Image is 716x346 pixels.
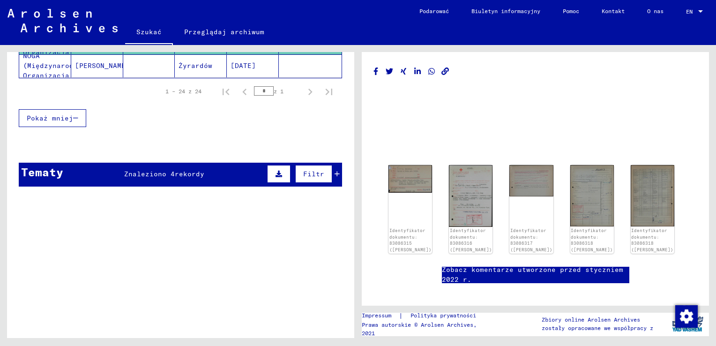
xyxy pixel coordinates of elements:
span: Pokaż mniej [27,114,73,122]
span: Filtr [303,170,324,178]
button: Poprzednia strona [235,82,254,101]
font: | [399,311,403,321]
button: Filtr [295,165,332,183]
a: Identyfikator dokumentu: 83086317 ([PERSON_NAME]) [510,228,552,252]
a: Przeglądaj archiwum [173,21,276,43]
a: Identyfikator dokumentu: 83086318 ([PERSON_NAME]) [631,228,673,252]
span: rekordy [175,170,204,178]
button: Udostępnij na Facebooku [371,66,381,77]
img: 001.jpg [449,165,492,227]
button: Pokaż mniej [19,109,86,127]
div: Zmienianie zgody [675,305,697,327]
span: Znaleziono 4 [124,170,175,178]
p: Zbiory online Arolsen Archives [542,316,653,324]
mat-cell: NOGA (Międzynarodowa Organizacja T [19,54,71,77]
a: Identyfikator dokumentu: 83086318 ([PERSON_NAME]) [571,228,613,252]
div: Tematy [21,164,63,181]
span: EN [686,8,696,15]
button: Udostępnij na Xing [399,66,409,77]
mat-cell: [PERSON_NAME] [71,54,123,77]
img: Zmienianie zgody [675,305,698,328]
img: 001.jpg [509,165,553,196]
font: z 1 [274,88,283,95]
a: Impressum [362,311,399,321]
button: Ostatnia strona [320,82,338,101]
mat-cell: Żyrardów [175,54,227,77]
p: zostały opracowane we współpracy z [542,324,653,332]
img: yv_logo.png [670,312,705,336]
a: Polityka prywatności [403,311,487,321]
button: Udostępnij na WhatsApp [427,66,437,77]
a: Szukać [125,21,173,45]
div: 1 – 24 z 24 [165,87,201,96]
button: Kopiuj link [440,66,450,77]
button: Pierwsza strona [216,82,235,101]
button: Udostępnij na Twitterze [385,66,395,77]
img: Arolsen_neg.svg [7,9,118,32]
img: 001.jpg [570,165,614,226]
a: Identyfikator dokumentu: 83086315 ([PERSON_NAME]) [389,228,432,252]
img: 001.jpg [388,165,432,193]
a: Identyfikator dokumentu: 83086316 ([PERSON_NAME]) [450,228,492,252]
img: 002.jpg [631,165,674,226]
a: Zobacz komentarze utworzone przed styczniem 2022 r. [442,265,629,285]
button: Udostępnij na LinkedIn [413,66,423,77]
button: Następna strona [301,82,320,101]
mat-cell: [DATE] [227,54,279,77]
p: Prawa autorskie © Arolsen Archives, 2021 [362,321,492,338]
